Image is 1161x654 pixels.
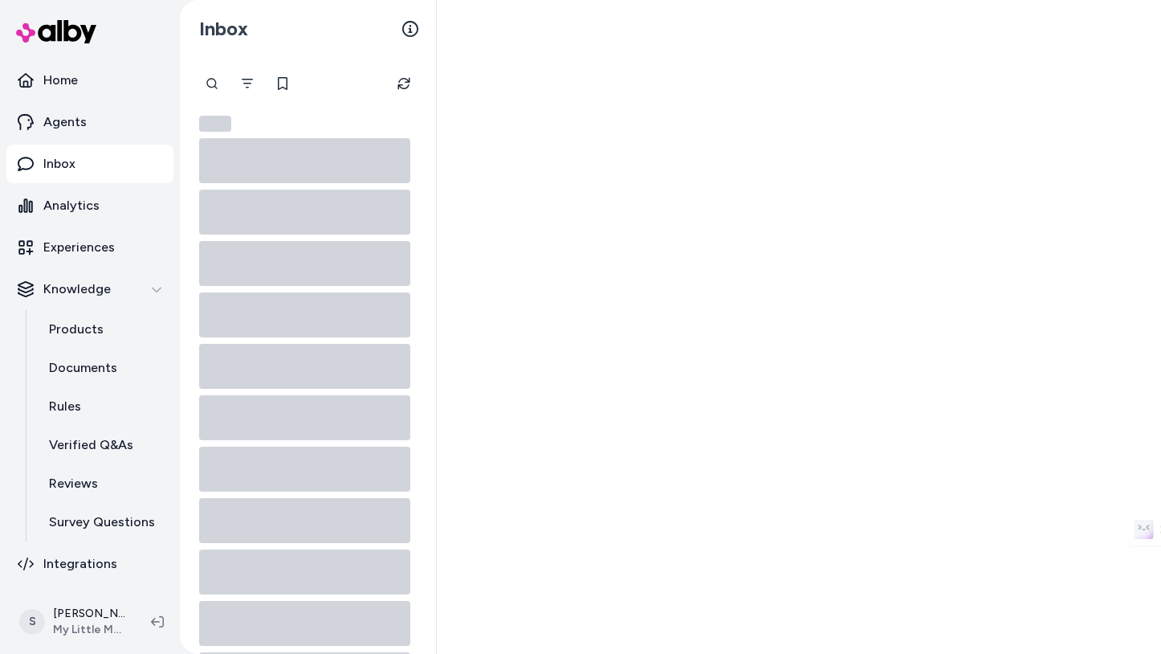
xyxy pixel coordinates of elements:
a: Integrations [6,545,173,583]
p: Home [43,71,78,90]
span: My Little Magic Shop [53,622,125,638]
p: Rules [49,397,81,416]
p: Agents [43,112,87,132]
a: Inbox [6,145,173,183]
p: Analytics [43,196,100,215]
button: Knowledge [6,270,173,309]
p: Integrations [43,554,117,574]
p: Knowledge [43,280,111,299]
p: Documents [49,358,117,378]
img: alby Logo [16,20,96,43]
span: S [19,609,45,635]
h2: Inbox [199,17,248,41]
button: S[PERSON_NAME]My Little Magic Shop [10,596,138,648]
a: Documents [33,349,173,387]
a: Experiences [6,228,173,267]
p: Survey Questions [49,513,155,532]
button: Refresh [388,67,420,100]
a: Reviews [33,464,173,503]
p: Products [49,320,104,339]
p: Experiences [43,238,115,257]
a: Agents [6,103,173,141]
a: Products [33,310,173,349]
a: Home [6,61,173,100]
p: [PERSON_NAME] [53,606,125,622]
p: Verified Q&As [49,435,133,455]
p: Reviews [49,474,98,493]
a: Verified Q&As [33,426,173,464]
a: Rules [33,387,173,426]
a: Survey Questions [33,503,173,542]
p: Inbox [43,154,75,174]
a: Analytics [6,186,173,225]
button: Filter [231,67,263,100]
